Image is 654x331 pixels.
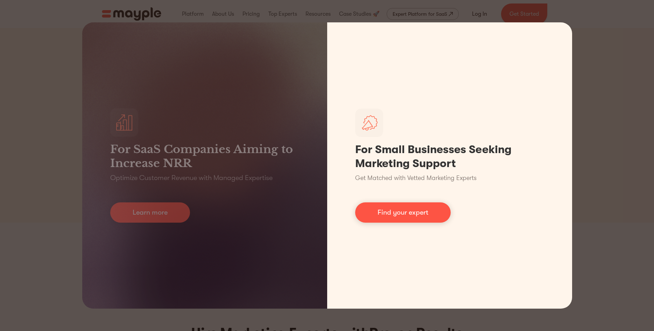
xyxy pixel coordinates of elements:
a: Find your expert [355,202,451,223]
h3: For SaaS Companies Aiming to Increase NRR [110,142,299,170]
a: Learn more [110,202,190,223]
p: Optimize Customer Revenue with Managed Expertise [110,173,273,183]
h1: For Small Businesses Seeking Marketing Support [355,143,544,171]
p: Get Matched with Vetted Marketing Experts [355,173,477,183]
